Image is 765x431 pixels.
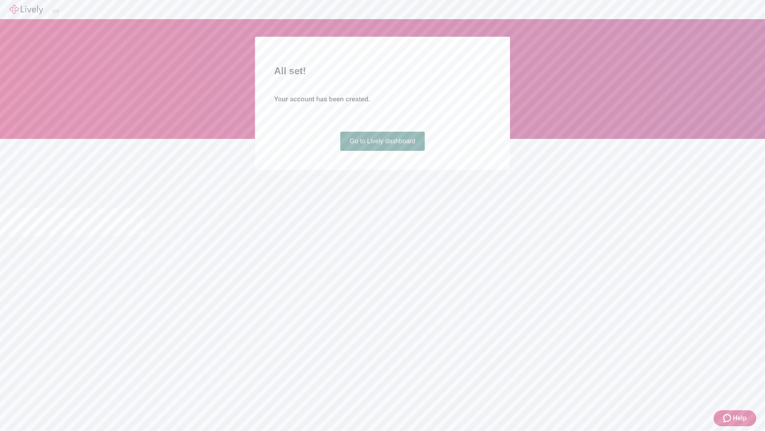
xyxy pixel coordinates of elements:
[723,413,733,423] svg: Zendesk support icon
[10,5,43,14] img: Lively
[714,410,756,426] button: Zendesk support iconHelp
[733,413,747,423] span: Help
[53,10,59,12] button: Log out
[274,64,491,78] h2: All set!
[340,132,425,151] a: Go to Lively dashboard
[274,95,491,104] h4: Your account has been created.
